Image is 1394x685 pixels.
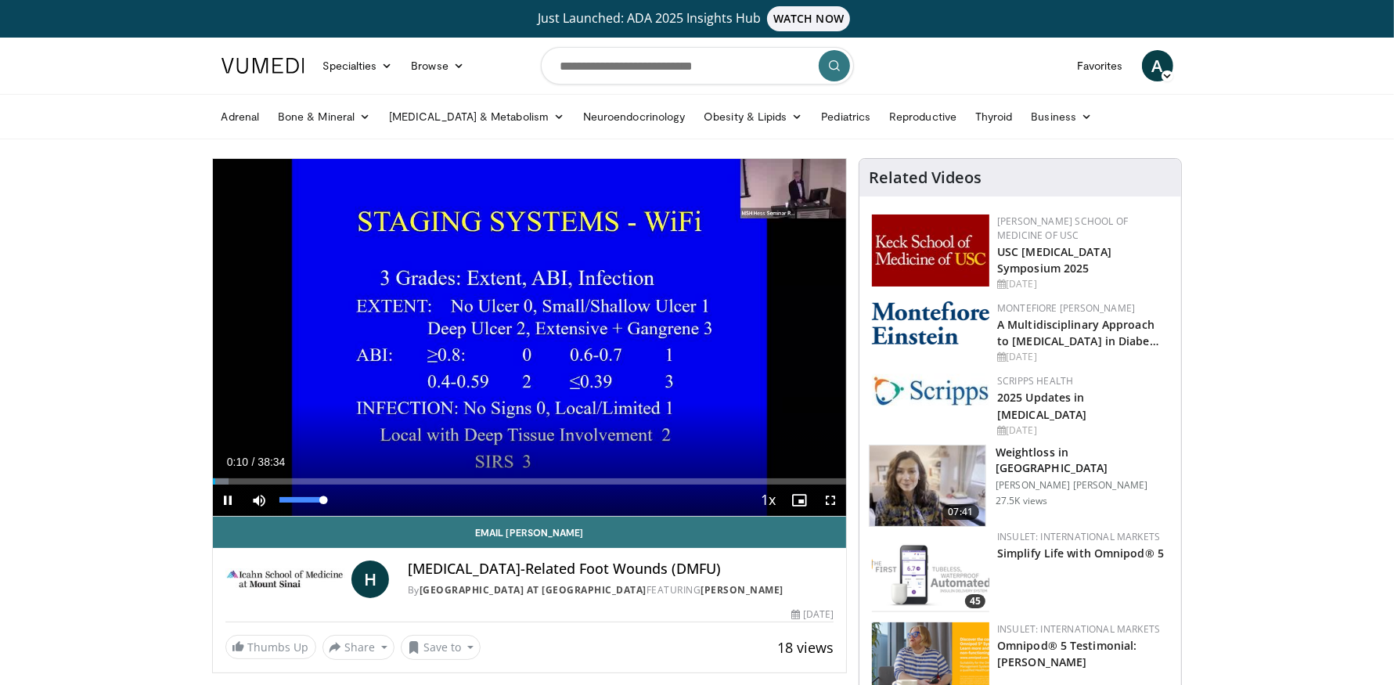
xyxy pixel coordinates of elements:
[408,583,834,597] div: By FEATURING
[965,594,985,608] span: 45
[997,622,1160,636] a: Insulet: International Markets
[870,445,985,527] img: 9983fed1-7565-45be-8934-aef1103ce6e2.150x105_q85_crop-smart_upscale.jpg
[872,530,989,612] a: 45
[408,561,834,578] h4: [MEDICAL_DATA]-Related Foot Wounds (DMFU)
[872,374,989,406] img: c9f2b0b7-b02a-4276-a72a-b0cbb4230bc1.jpg.150x105_q85_autocrop_double_scale_upscale_version-0.2.jpg
[872,530,989,612] img: f4bac35f-2703-40d6-a70d-02c4a6bd0abe.png.150x105_q85_crop-smart_upscale.png
[942,504,980,520] span: 07:41
[244,485,276,516] button: Mute
[869,168,982,187] h4: Related Videos
[314,50,402,81] a: Specialties
[997,546,1164,561] a: Simplify Life with Omnipod® 5
[997,317,1159,348] a: A Multidisciplinary Approach to [MEDICAL_DATA] in Diabe…
[213,478,847,485] div: Progress Bar
[351,561,389,598] a: H
[997,244,1111,276] a: USC [MEDICAL_DATA] Symposium 2025
[997,277,1169,291] div: [DATE]
[872,215,989,287] img: 7b941f1f-d101-407a-8bfa-07bd47db01ba.png.150x105_q85_autocrop_double_scale_upscale_version-0.2.jpg
[997,374,1073,388] a: Scripps Health
[402,50,474,81] a: Browse
[997,215,1128,242] a: [PERSON_NAME] School of Medicine of USC
[997,638,1136,669] a: Omnipod® 5 Testimonial: [PERSON_NAME]
[227,456,248,468] span: 0:10
[997,301,1135,315] a: Montefiore [PERSON_NAME]
[996,495,1047,507] p: 27.5K views
[701,583,783,597] a: [PERSON_NAME]
[880,101,966,132] a: Reproductive
[996,479,1172,492] p: [PERSON_NAME] [PERSON_NAME]
[783,485,815,516] button: Enable picture-in-picture mode
[212,101,269,132] a: Adrenal
[225,635,316,659] a: Thumbs Up
[380,101,574,132] a: [MEDICAL_DATA] & Metabolism
[222,58,304,74] img: VuMedi Logo
[1142,50,1173,81] a: A
[777,638,834,657] span: 18 views
[815,485,846,516] button: Fullscreen
[213,485,244,516] button: Pause
[997,390,1086,421] a: 2025 Updates in [MEDICAL_DATA]
[997,424,1169,438] div: [DATE]
[224,6,1171,31] a: Just Launched: ADA 2025 Insights HubWATCH NOW
[268,101,380,132] a: Bone & Mineral
[869,445,1172,528] a: 07:41 Weightloss in [GEOGRAPHIC_DATA] [PERSON_NAME] [PERSON_NAME] 27.5K views
[213,159,847,517] video-js: Video Player
[258,456,285,468] span: 38:34
[997,350,1169,364] div: [DATE]
[1022,101,1102,132] a: Business
[872,301,989,344] img: b0142b4c-93a1-4b58-8f91-5265c282693c.png.150x105_q85_autocrop_double_scale_upscale_version-0.2.png
[279,497,324,503] div: Volume Level
[322,635,395,660] button: Share
[694,101,812,132] a: Obesity & Lipids
[541,47,854,85] input: Search topics, interventions
[401,635,481,660] button: Save to
[225,561,345,598] img: Icahn School of Medicine at Mount Sinai
[752,485,783,516] button: Playback Rate
[574,101,694,132] a: Neuroendocrinology
[812,101,881,132] a: Pediatrics
[252,456,255,468] span: /
[767,6,850,31] span: WATCH NOW
[791,607,834,622] div: [DATE]
[966,101,1022,132] a: Thyroid
[996,445,1172,476] h3: Weightloss in [GEOGRAPHIC_DATA]
[213,517,847,548] a: Email [PERSON_NAME]
[997,530,1160,543] a: Insulet: International Markets
[1068,50,1133,81] a: Favorites
[420,583,647,597] a: [GEOGRAPHIC_DATA] at [GEOGRAPHIC_DATA]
